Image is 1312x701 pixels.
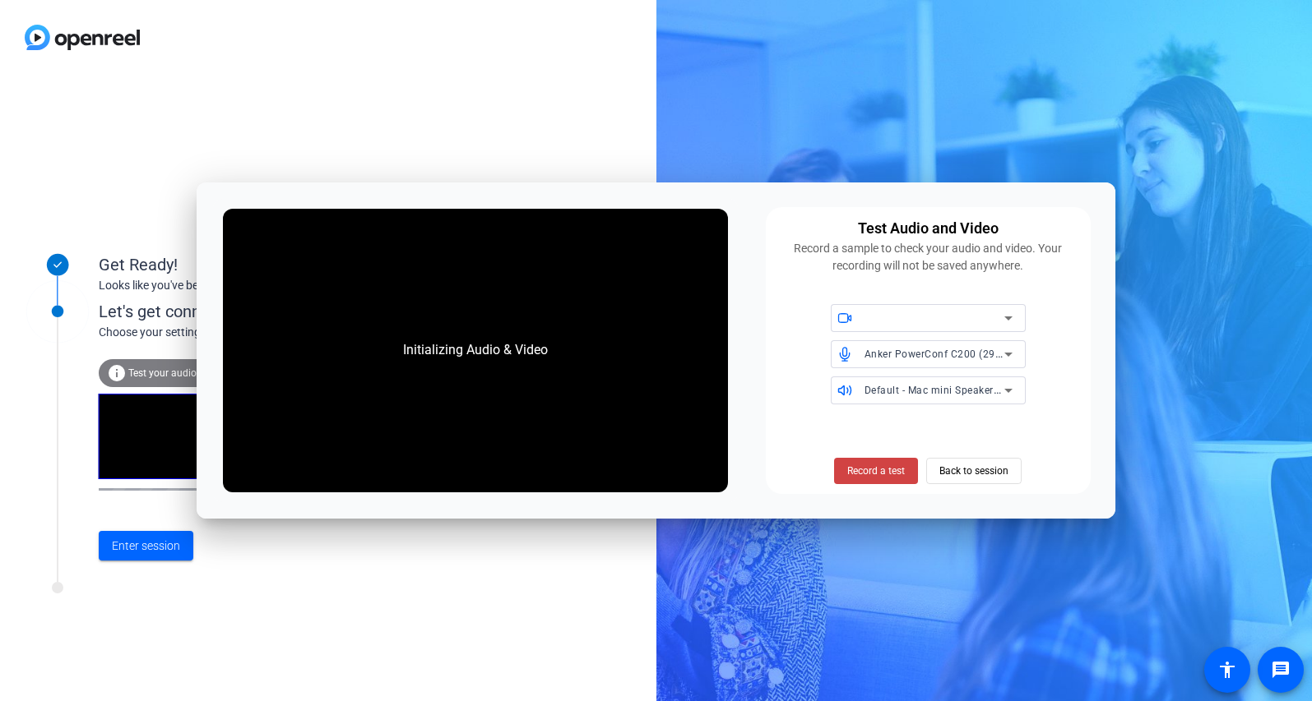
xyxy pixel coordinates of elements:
[939,455,1008,487] span: Back to session
[99,277,428,294] div: Looks like you've been invited to join
[834,458,918,484] button: Record a test
[865,347,1039,360] span: Anker PowerConf C200 (291a:3369)
[858,217,999,240] div: Test Audio and Video
[112,537,180,555] span: Enter session
[865,383,1043,396] span: Default - Mac mini Speakers (Built-in)
[847,463,905,478] span: Record a test
[128,367,243,379] span: Test your audio and video
[99,252,428,277] div: Get Ready!
[99,324,461,341] div: Choose your settings
[776,240,1081,274] div: Record a sample to check your audio and video. Your recording will not be saved anywhere.
[107,363,127,383] mat-icon: info
[1271,660,1291,680] mat-icon: message
[926,458,1022,484] button: Back to session
[387,324,564,376] div: Initializing Audio & Video
[99,299,461,324] div: Let's get connected.
[1217,660,1237,680] mat-icon: accessibility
